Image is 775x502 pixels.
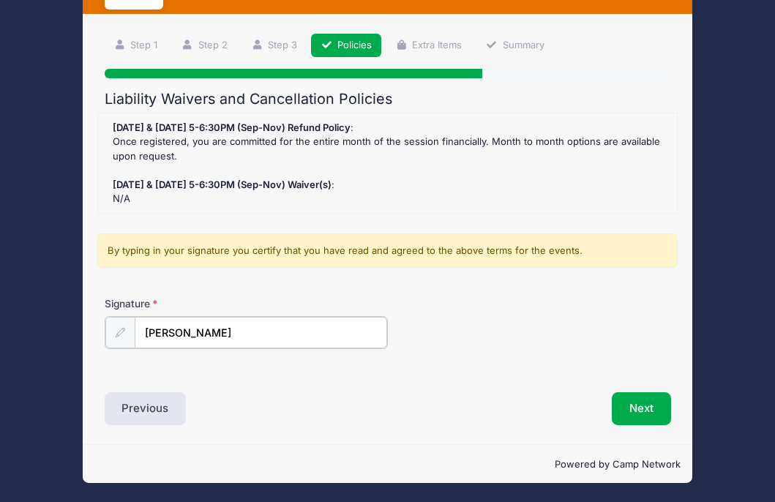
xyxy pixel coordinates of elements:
[105,296,247,311] label: Signature
[105,91,671,108] h2: Liability Waivers and Cancellation Policies
[105,121,670,206] div: : Once registered, you are committed for the entire month of the session financially. Month to mo...
[135,317,387,348] input: Enter first and last name
[386,34,472,58] a: Extra Items
[476,34,554,58] a: Summary
[612,392,671,426] button: Next
[105,392,187,426] button: Previous
[172,34,237,58] a: Step 2
[95,457,681,472] p: Powered by Camp Network
[113,179,332,190] strong: [DATE] & [DATE] 5-6:30PM (Sep-Nov) Waiver(s)
[311,34,381,58] a: Policies
[105,34,168,58] a: Step 1
[97,233,678,269] div: By typing in your signature you certify that you have read and agreed to the above terms for the ...
[113,121,351,133] strong: [DATE] & [DATE] 5-6:30PM (Sep-Nov) Refund Policy
[242,34,307,58] a: Step 3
